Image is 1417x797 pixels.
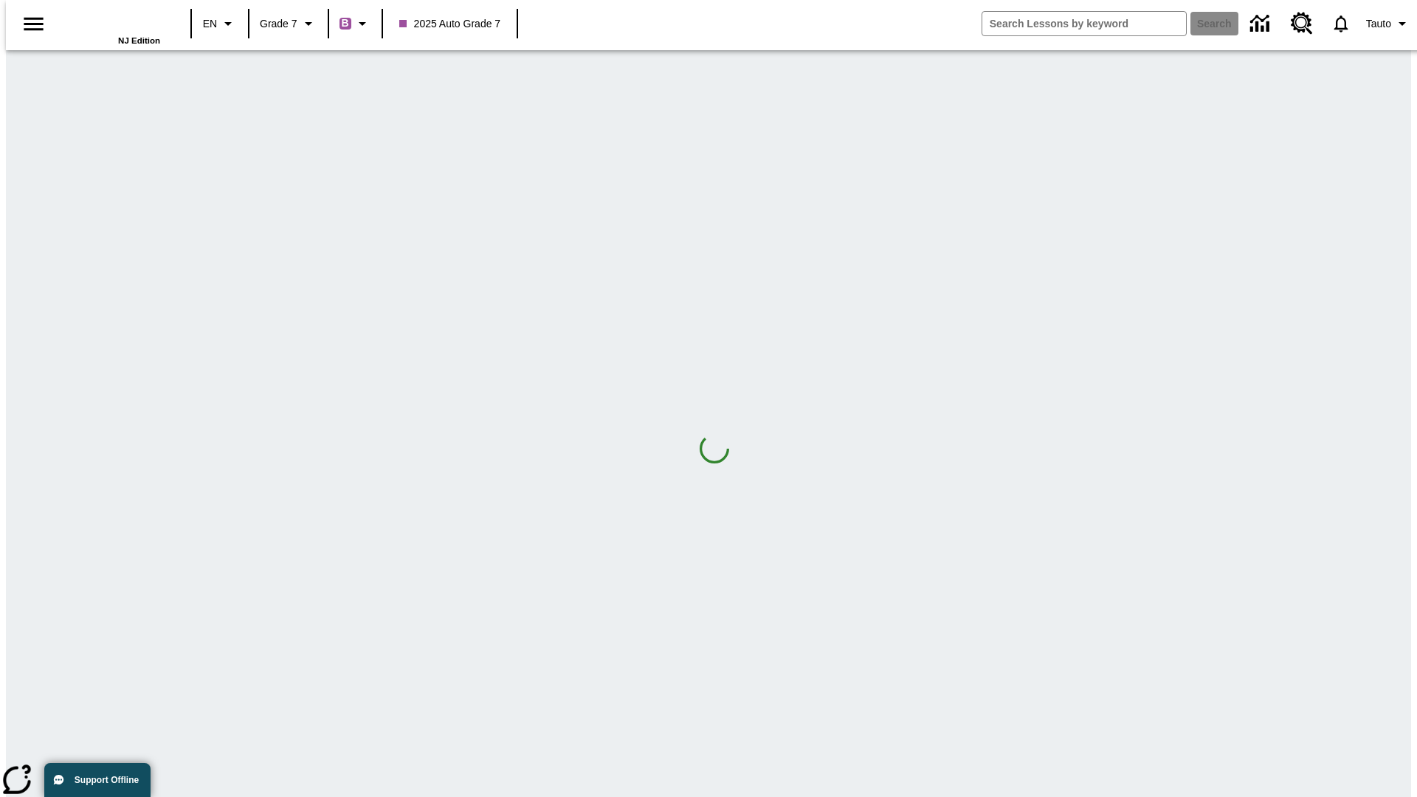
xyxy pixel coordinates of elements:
span: Tauto [1366,16,1391,32]
button: Profile/Settings [1360,10,1417,37]
button: Boost Class color is purple. Change class color [334,10,377,37]
button: Support Offline [44,763,151,797]
span: 2025 Auto Grade 7 [399,16,501,32]
span: Support Offline [75,775,139,785]
button: Grade: Grade 7, Select a grade [254,10,323,37]
input: search field [982,12,1186,35]
span: Grade 7 [260,16,297,32]
span: NJ Edition [118,36,160,45]
a: Notifications [1322,4,1360,43]
a: Data Center [1241,4,1282,44]
button: Open side menu [12,2,55,46]
span: EN [203,16,217,32]
span: B [342,14,349,32]
a: Resource Center, Will open in new tab [1282,4,1322,44]
div: Home [64,5,160,45]
button: Language: EN, Select a language [196,10,244,37]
